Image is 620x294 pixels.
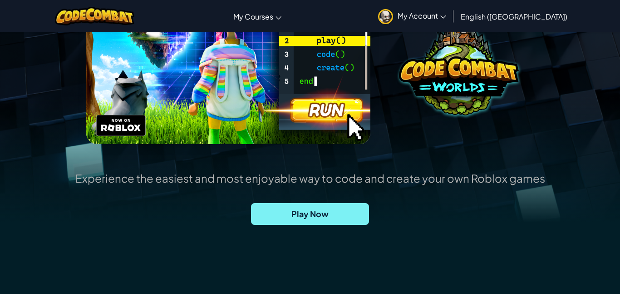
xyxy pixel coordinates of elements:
[378,9,393,24] img: avatar
[374,2,451,30] a: My Account
[399,13,519,116] img: coco-worlds-no-desc.png
[229,4,286,29] a: My Courses
[233,12,273,21] span: My Courses
[75,171,545,185] p: Experience the easiest and most enjoyable way to code and create your own Roblox games
[55,7,134,25] img: CodeCombat logo
[398,11,446,20] span: My Account
[456,4,572,29] a: English ([GEOGRAPHIC_DATA])
[251,203,369,225] a: Play Now
[461,12,567,21] span: English ([GEOGRAPHIC_DATA])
